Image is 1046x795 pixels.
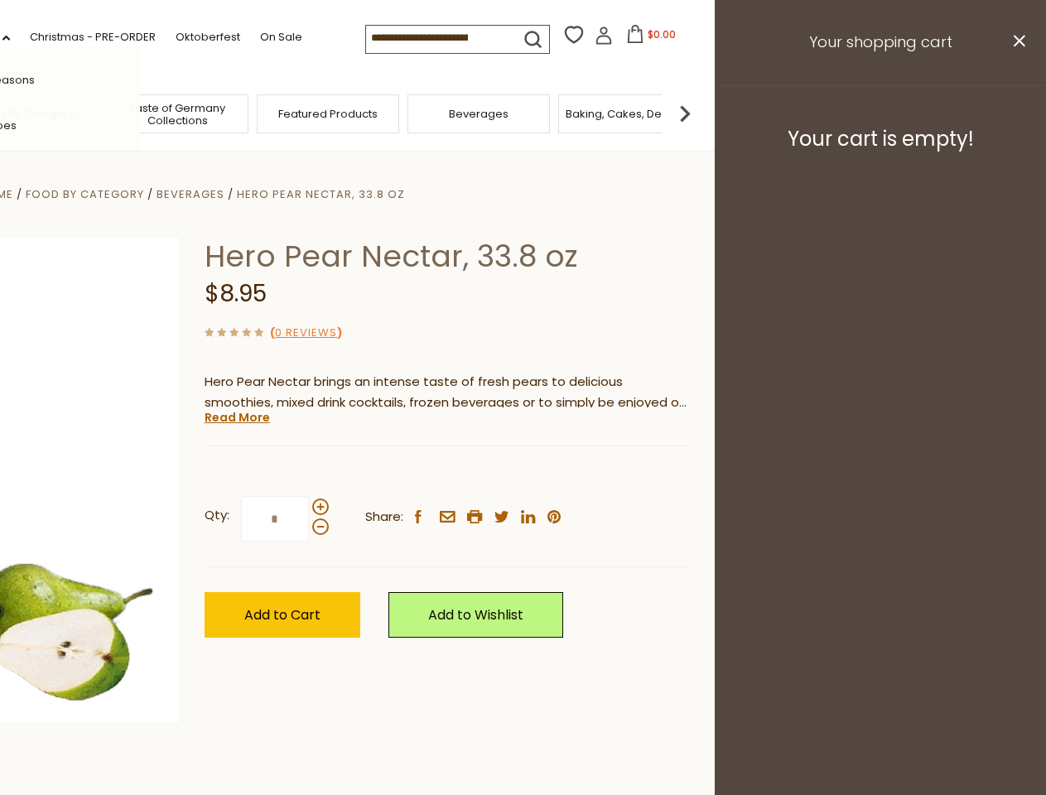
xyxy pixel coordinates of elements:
[244,605,321,624] span: Add to Cart
[388,592,563,638] a: Add to Wishlist
[205,409,270,426] a: Read More
[205,372,689,413] p: Hero Pear Nectar brings an intense taste of fresh pears to delicious smoothies, mixed drink cockt...
[260,28,302,46] a: On Sale
[668,97,701,130] img: next arrow
[365,507,403,528] span: Share:
[26,186,144,202] a: Food By Category
[205,238,689,275] h1: Hero Pear Nectar, 33.8 oz
[157,186,224,202] a: Beverages
[735,127,1025,152] h3: Your cart is empty!
[616,25,687,50] button: $0.00
[111,102,243,127] a: Taste of Germany Collections
[237,186,405,202] a: Hero Pear Nectar, 33.8 oz
[241,496,309,542] input: Qty:
[275,325,337,342] a: 0 Reviews
[176,28,240,46] a: Oktoberfest
[270,325,342,340] span: ( )
[205,592,360,638] button: Add to Cart
[566,108,694,120] a: Baking, Cakes, Desserts
[278,108,378,120] a: Featured Products
[30,28,156,46] a: Christmas - PRE-ORDER
[648,27,676,41] span: $0.00
[205,505,229,526] strong: Qty:
[205,277,267,310] span: $8.95
[449,108,509,120] a: Beverages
